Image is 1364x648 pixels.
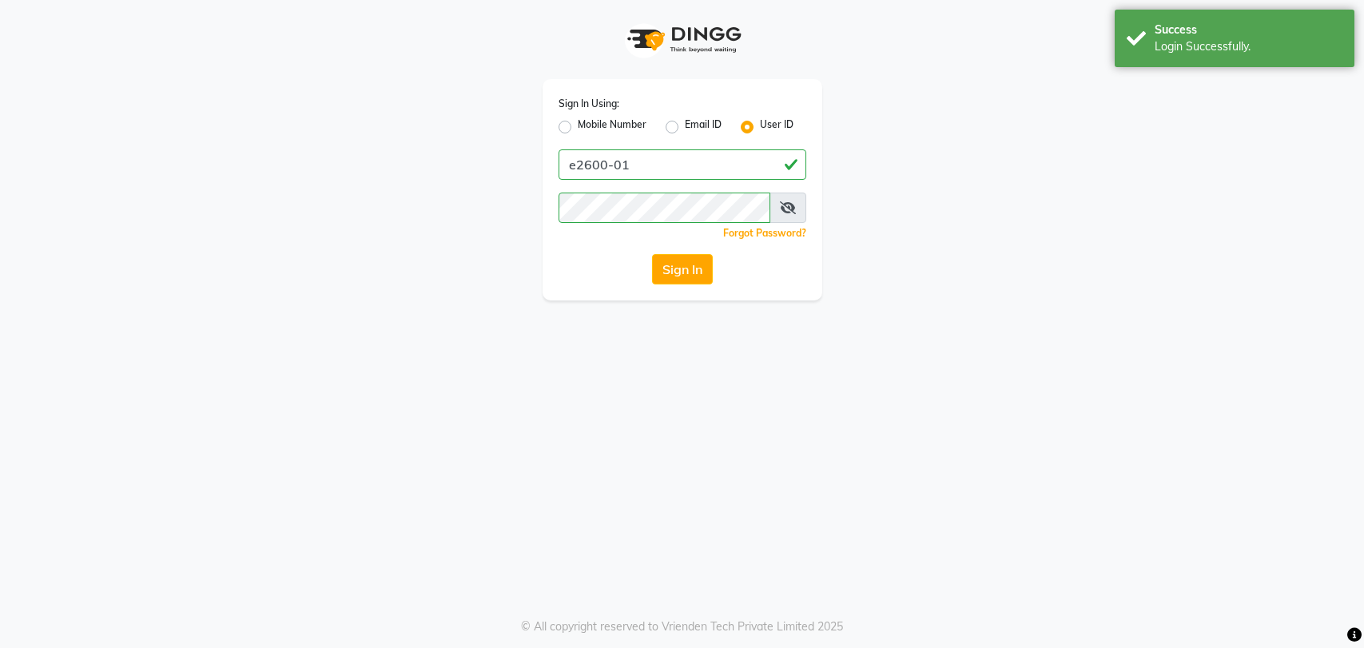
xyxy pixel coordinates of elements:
input: Username [559,149,806,180]
input: Username [559,193,770,223]
label: Mobile Number [578,117,646,137]
label: Sign In Using: [559,97,619,111]
button: Sign In [652,254,713,284]
label: User ID [760,117,793,137]
img: logo1.svg [618,16,746,63]
div: Success [1155,22,1342,38]
label: Email ID [685,117,722,137]
a: Forgot Password? [723,227,806,239]
div: Login Successfully. [1155,38,1342,55]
